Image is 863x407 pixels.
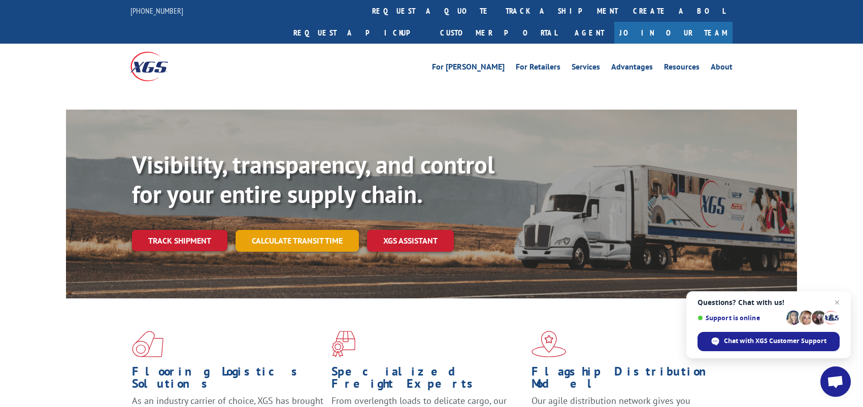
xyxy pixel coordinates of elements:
a: Agent [565,22,614,44]
img: xgs-icon-flagship-distribution-model-red [532,331,567,357]
a: Calculate transit time [236,230,359,252]
h1: Flooring Logistics Solutions [132,365,324,395]
img: xgs-icon-total-supply-chain-intelligence-red [132,331,163,357]
b: Visibility, transparency, and control for your entire supply chain. [132,149,494,210]
a: Advantages [611,63,653,74]
a: Customer Portal [433,22,565,44]
a: Resources [664,63,700,74]
a: Services [572,63,600,74]
img: xgs-icon-focused-on-flooring-red [331,331,355,357]
span: Chat with XGS Customer Support [724,336,826,346]
span: Support is online [698,314,783,322]
a: Track shipment [132,230,227,251]
a: XGS ASSISTANT [367,230,454,252]
a: For [PERSON_NAME] [432,63,505,74]
a: Join Our Team [614,22,733,44]
div: Open chat [820,366,851,397]
h1: Flagship Distribution Model [532,365,723,395]
a: Request a pickup [286,22,433,44]
a: About [711,63,733,74]
a: [PHONE_NUMBER] [130,6,183,16]
div: Chat with XGS Customer Support [698,332,840,351]
a: For Retailers [516,63,560,74]
h1: Specialized Freight Experts [331,365,523,395]
span: Close chat [831,296,843,309]
span: Questions? Chat with us! [698,298,840,307]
